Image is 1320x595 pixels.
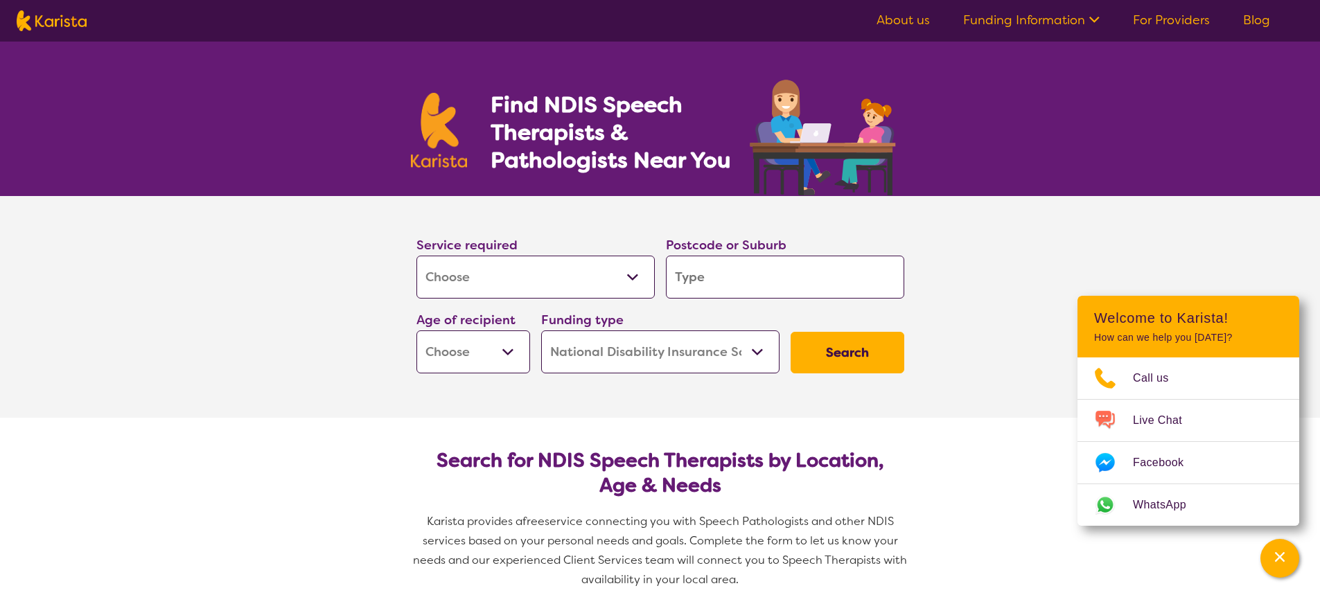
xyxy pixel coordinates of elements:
[427,514,522,529] span: Karista provides a
[666,256,904,299] input: Type
[1094,332,1283,344] p: How can we help you [DATE]?
[491,91,747,174] h1: Find NDIS Speech Therapists & Pathologists Near You
[522,514,545,529] span: free
[1243,12,1270,28] a: Blog
[1133,410,1199,431] span: Live Chat
[416,237,518,254] label: Service required
[739,75,910,196] img: speech-therapy
[428,448,893,498] h2: Search for NDIS Speech Therapists by Location, Age & Needs
[791,332,904,373] button: Search
[1133,495,1203,515] span: WhatsApp
[541,312,624,328] label: Funding type
[666,237,786,254] label: Postcode or Suburb
[1133,368,1186,389] span: Call us
[1260,539,1299,578] button: Channel Menu
[1133,12,1210,28] a: For Providers
[1077,357,1299,526] ul: Choose channel
[1094,310,1283,326] h2: Welcome to Karista!
[963,12,1100,28] a: Funding Information
[17,10,87,31] img: Karista logo
[1133,452,1200,473] span: Facebook
[416,312,516,328] label: Age of recipient
[413,514,910,587] span: service connecting you with Speech Pathologists and other NDIS services based on your personal ne...
[1077,484,1299,526] a: Web link opens in a new tab.
[877,12,930,28] a: About us
[411,93,468,168] img: Karista logo
[1077,296,1299,526] div: Channel Menu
